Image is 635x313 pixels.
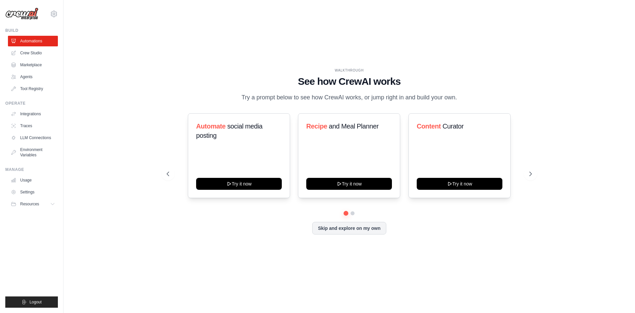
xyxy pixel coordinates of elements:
[8,175,58,185] a: Usage
[196,123,226,130] span: Automate
[196,178,282,190] button: Try it now
[8,199,58,209] button: Resources
[8,36,58,46] a: Automations
[8,144,58,160] a: Environment Variables
[196,123,263,139] span: social media posting
[8,60,58,70] a: Marketplace
[8,72,58,82] a: Agents
[167,68,532,73] div: WALKTHROUGH
[306,123,327,130] span: Recipe
[306,178,392,190] button: Try it now
[417,123,441,130] span: Content
[329,123,379,130] span: and Meal Planner
[443,123,464,130] span: Curator
[5,296,58,308] button: Logout
[5,101,58,106] div: Operate
[167,76,532,87] h1: See how CrewAI works
[5,8,38,20] img: Logo
[20,201,39,207] span: Resources
[8,83,58,94] a: Tool Registry
[8,121,58,131] a: Traces
[29,299,42,305] span: Logout
[8,48,58,58] a: Crew Studio
[238,93,460,102] p: Try a prompt below to see how CrewAI works, or jump right in and build your own.
[312,222,386,235] button: Skip and explore on my own
[8,187,58,197] a: Settings
[5,28,58,33] div: Build
[8,132,58,143] a: LLM Connections
[417,178,502,190] button: Try it now
[5,167,58,172] div: Manage
[8,109,58,119] a: Integrations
